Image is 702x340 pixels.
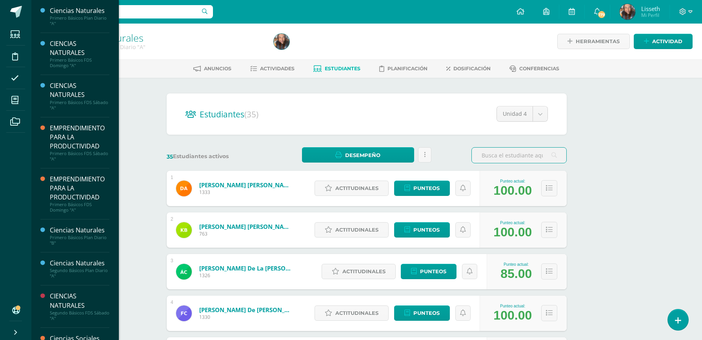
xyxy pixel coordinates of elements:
span: Actitudinales [342,264,386,279]
img: de5e3cdcc5618d8dab46a57212d694d5.png [176,181,192,196]
span: Conferencias [519,66,559,71]
a: EMPRENDIMIENTO PARA LA PRODUCTIVIDADPrimero Básicos FDS Domingo "A" [50,175,109,213]
div: Punteo actual: [493,221,532,225]
span: Mi Perfil [641,12,660,18]
span: Estudiantes [200,109,258,120]
a: [PERSON_NAME] de [PERSON_NAME] [199,306,293,314]
span: Punteos [413,223,440,237]
div: Punteo actual: [493,179,532,183]
span: Planificación [387,66,427,71]
a: [PERSON_NAME] [PERSON_NAME] [199,181,293,189]
a: Punteos [401,264,456,279]
a: [PERSON_NAME] [PERSON_NAME] [199,223,293,230]
span: 1326 [199,272,293,279]
a: Ciencias NaturalesPrimero Básicos Plan Diario "B" [50,226,109,246]
div: Ciencias Naturales [50,259,109,268]
input: Busca el estudiante aquí... [472,148,566,163]
div: Segundo Básicos Plan Diario "A" [50,268,109,279]
a: Herramientas [557,34,630,49]
span: Actitudinales [335,306,378,320]
div: 1 [171,175,173,180]
a: Anuncios [193,62,231,75]
span: Estudiantes [325,66,360,71]
a: Punteos [394,222,450,238]
div: 100.00 [493,225,532,239]
a: Actitudinales [322,264,396,279]
img: e06d36b189c510bf8fa8bfa92971c218.png [176,305,192,321]
span: Punteos [413,306,440,320]
span: Actividad [652,34,682,49]
div: Primero Básicos FDS Sábado "A" [50,100,109,111]
div: Primero Básicos Plan Diario "B" [50,235,109,246]
span: Actividades [260,66,295,71]
div: Punteo actual: [500,262,532,267]
span: (35) [244,109,258,120]
a: CIENCIAS NATURALESPrimero Básicos FDS Domingo "A" [50,39,109,68]
span: Punteos [413,181,440,196]
span: 1333 [199,189,293,196]
div: 100.00 [493,308,532,323]
div: Primero Básicos FDS Sábado "A" [50,151,109,162]
a: CIENCIAS NATURALESPrimero Básicos FDS Sábado "A" [50,81,109,110]
a: Ciencias NaturalesSegundo Básicos Plan Diario "A" [50,259,109,279]
img: 50ef0ebc2c03f9b8a512d3f397078521.png [274,34,289,49]
div: Segundo Básicos FDS Sábado "A" [50,310,109,321]
a: Ciencias NaturalesPrimero Básicos Plan Diario "A" [50,6,109,26]
div: CIENCIAS NATURALES [50,292,109,310]
span: Punteos [420,264,446,279]
input: Busca un usuario... [36,5,213,18]
div: 3 [171,258,173,263]
a: Unidad 4 [497,106,547,121]
span: Unidad 4 [503,106,527,121]
a: Estudiantes [313,62,360,75]
div: EMPRENDIMIENTO PARA LA PRODUCTIVIDAD [50,124,109,151]
label: Estudiantes activos [167,153,262,160]
a: Punteos [394,181,450,196]
a: Dosificación [446,62,491,75]
div: CIENCIAS NATURALES [50,39,109,57]
a: Punteos [394,305,450,321]
div: Primero Básicos FDS Domingo "A" [50,202,109,213]
div: Segundo Básicos Plan Diario 'A' [61,43,264,51]
span: Actitudinales [335,223,378,237]
div: CIENCIAS NATURALES [50,81,109,99]
a: Actitudinales [315,222,389,238]
span: 179 [597,10,606,19]
div: 85.00 [500,267,532,281]
div: Primero Básicos Plan Diario "A" [50,15,109,26]
img: 50ef0ebc2c03f9b8a512d3f397078521.png [620,4,635,20]
div: 4 [171,300,173,305]
span: Actitudinales [335,181,378,196]
a: Actividad [634,34,693,49]
a: Actitudinales [315,181,389,196]
span: Anuncios [204,66,231,71]
div: Primero Básicos FDS Domingo "A" [50,57,109,68]
span: 763 [199,230,293,237]
div: 100.00 [493,183,532,198]
img: a6c85931de7a7713ea19e5eb4a9c78af.png [176,222,192,238]
h1: Ciencias Naturales [61,32,264,43]
a: Desempeño [302,147,414,163]
div: EMPRENDIMIENTO PARA LA PRODUCTIVIDAD [50,175,109,202]
a: Planificación [379,62,427,75]
img: 031091a0b74e1fe1635bf6c1ef37faba.png [176,264,192,280]
span: 35 [167,153,173,160]
a: CIENCIAS NATURALESSegundo Básicos FDS Sábado "A" [50,292,109,321]
div: 2 [171,216,173,222]
a: Actividades [250,62,295,75]
span: Desempeño [345,148,380,163]
span: Lisseth [641,5,660,13]
span: Herramientas [576,34,620,49]
a: Actitudinales [315,305,389,321]
a: EMPRENDIMIENTO PARA LA PRODUCTIVIDADPrimero Básicos FDS Sábado "A" [50,124,109,162]
span: 1330 [199,314,293,320]
div: Ciencias Naturales [50,226,109,235]
span: Dosificación [453,66,491,71]
div: Punteo actual: [493,304,532,308]
div: Ciencias Naturales [50,6,109,15]
a: Conferencias [509,62,559,75]
a: [PERSON_NAME] de la [PERSON_NAME] [PERSON_NAME] [199,264,293,272]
